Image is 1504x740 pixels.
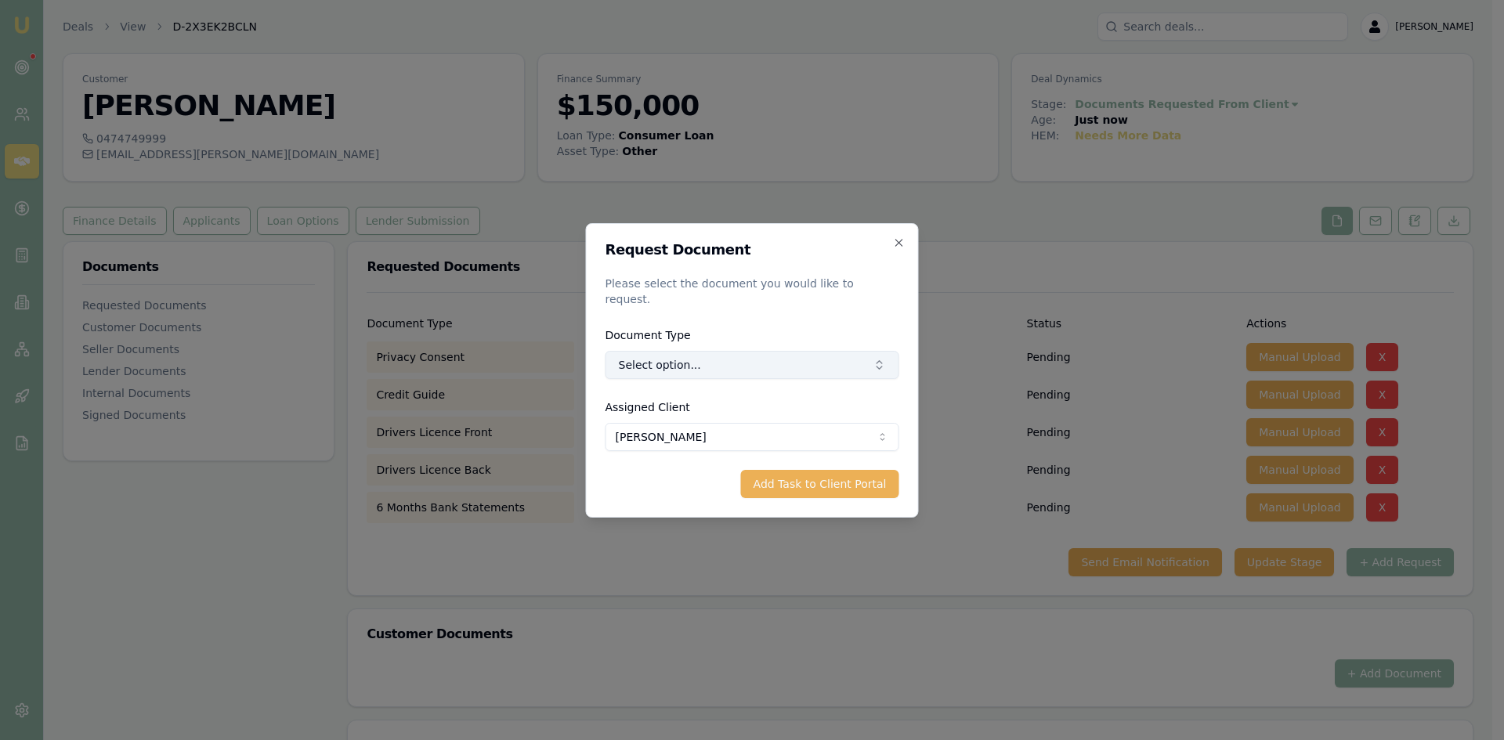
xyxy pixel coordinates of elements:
p: Please select the document you would like to request. [606,276,899,307]
h2: Request Document [606,243,899,257]
button: Select option... [606,351,899,379]
label: Document Type [606,329,691,341]
label: Assigned Client [606,401,690,413]
button: Add Task to Client Portal [741,470,899,498]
